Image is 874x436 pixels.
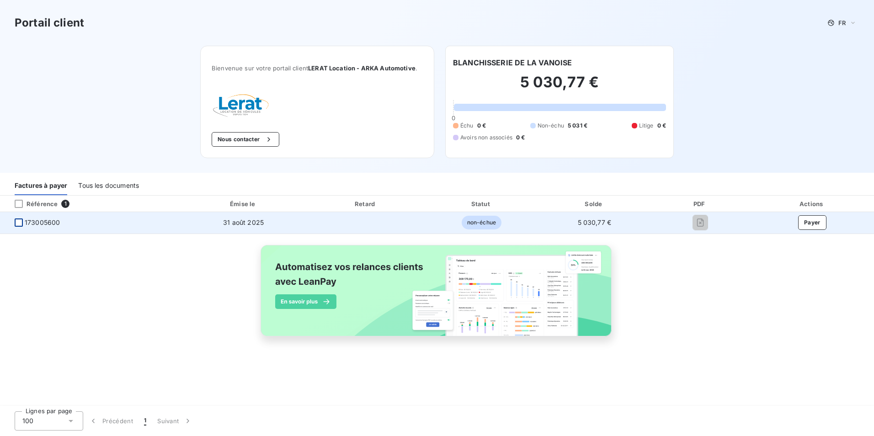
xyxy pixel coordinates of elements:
div: Retard [309,199,422,208]
span: 0 € [516,133,525,142]
span: FR [838,19,846,27]
div: Tous les documents [78,176,139,195]
span: 173005600 [25,218,60,227]
img: Company logo [212,94,270,117]
button: Nous contacter [212,132,279,147]
span: 0 € [657,122,666,130]
span: 31 août 2025 [223,218,264,226]
span: 1 [61,200,69,208]
button: Suivant [152,411,198,431]
span: Bienvenue sur votre portail client . [212,64,423,72]
h6: BLANCHISSERIE DE LA VANOISE [453,57,572,68]
div: Actions [752,199,872,208]
img: banner [252,239,622,352]
div: Référence [7,200,58,208]
div: PDF [652,199,748,208]
div: Factures à payer [15,176,67,195]
span: Litige [639,122,654,130]
span: 0 [452,114,455,122]
span: 100 [22,416,33,425]
span: Échu [460,122,474,130]
button: Précédent [83,411,139,431]
div: Statut [426,199,537,208]
span: 1 [144,416,146,425]
div: Solde [540,199,648,208]
span: Avoirs non associés [460,133,512,142]
button: 1 [139,411,152,431]
div: Émise le [181,199,305,208]
span: Non-échu [538,122,564,130]
h3: Portail client [15,15,84,31]
h2: 5 030,77 € [453,73,666,101]
span: 5 031 € [568,122,587,130]
span: non-échue [462,216,501,229]
span: LERAT Location - ARKA Automotive [308,64,416,72]
button: Payer [798,215,826,230]
span: 0 € [477,122,486,130]
span: 5 030,77 € [578,218,612,226]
